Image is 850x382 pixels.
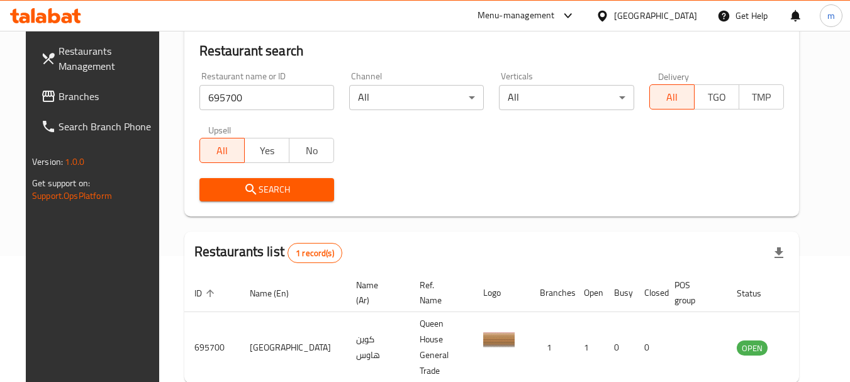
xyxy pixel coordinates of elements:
span: TMP [744,88,779,106]
th: Logo [473,274,530,312]
span: m [827,9,835,23]
div: Menu-management [478,8,555,23]
button: All [199,138,245,163]
div: OPEN [737,340,768,356]
span: All [205,142,240,160]
h2: Restaurants list [194,242,342,263]
div: Export file [764,238,794,268]
span: Search Branch Phone [59,119,158,134]
a: Search Branch Phone [31,111,168,142]
img: Queen House [483,329,515,361]
span: No [294,142,329,160]
span: POS group [674,278,712,308]
button: No [289,138,334,163]
h2: Restaurant search [199,42,784,60]
input: Search for restaurant name or ID.. [199,85,334,110]
div: [GEOGRAPHIC_DATA] [614,9,697,23]
span: TGO [700,88,734,106]
a: Support.OpsPlatform [32,188,112,204]
label: Upsell [208,125,232,134]
span: Yes [250,142,284,160]
span: Status [737,286,778,301]
a: Restaurants Management [31,36,168,81]
label: Delivery [658,72,690,81]
button: Yes [244,138,289,163]
span: 1.0.0 [65,154,84,170]
a: Branches [31,81,168,111]
th: Closed [634,274,664,312]
span: 1 record(s) [288,247,342,259]
span: Branches [59,89,158,104]
button: TGO [694,84,739,110]
span: Name (Ar) [356,278,394,308]
span: All [655,88,690,106]
th: Open [574,274,604,312]
span: OPEN [737,341,768,356]
span: Name (En) [250,286,305,301]
span: Version: [32,154,63,170]
button: Search [199,178,334,201]
th: Busy [604,274,634,312]
button: TMP [739,84,784,110]
div: All [349,85,484,110]
th: Branches [530,274,574,312]
span: Search [210,182,324,198]
span: Get support on: [32,175,90,191]
div: All [499,85,634,110]
span: Ref. Name [420,278,458,308]
button: All [649,84,695,110]
span: Restaurants Management [59,43,158,74]
th: Action [793,274,836,312]
span: ID [194,286,218,301]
